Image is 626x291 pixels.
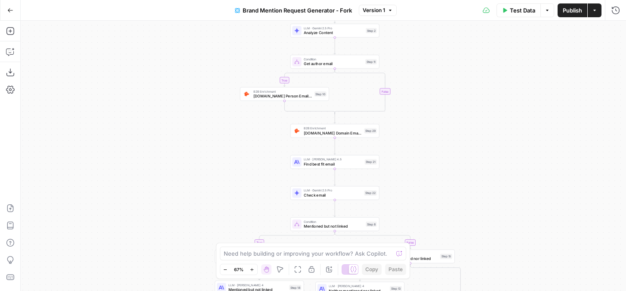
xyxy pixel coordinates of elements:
button: Paste [385,264,406,275]
g: Edge from step_11 to step_10 [284,69,335,86]
div: Step 29 [364,128,376,133]
button: Copy [362,264,382,275]
span: Check email [304,192,362,198]
span: Get author email [304,61,363,66]
span: Condition [304,57,363,62]
span: Neither mentioned nor linked [379,256,438,261]
div: LLM · [PERSON_NAME] 4Mentioned but not linkedStep 7 [215,250,304,263]
div: Step 11 [365,59,377,64]
span: Publish [563,6,582,15]
span: Paste [389,266,403,273]
div: ConditionGet author emailStep 11 [290,55,379,69]
g: Edge from step_10 to step_11-conditional-end [284,101,335,114]
div: Step 21 [365,160,377,165]
button: Publish [558,3,587,17]
div: ConditionMentioned but not linkedStep 8 [290,217,379,231]
g: Edge from step_22 to step_8 [334,200,336,217]
div: B2B Enrichment[DOMAIN_NAME] Domain Email SearchStep 29 [290,124,379,138]
div: LLM · Gemini 2.5 ProCheck emailStep 22 [290,186,379,200]
g: Edge from step_2 to step_11 [334,38,336,54]
span: [DOMAIN_NAME] Domain Email Search [304,130,362,135]
g: Edge from step_11 to step_11-conditional-end [335,69,385,114]
span: B2B Enrichment [304,126,362,131]
button: Version 1 [359,5,397,16]
div: Step 8 [366,222,376,227]
span: Version 1 [363,6,385,14]
span: Find best fit email [304,161,362,167]
span: B2B Enrichment [253,89,312,94]
g: Edge from step_15 to step_13 [359,263,410,281]
span: Test Data [510,6,535,15]
div: Step 15 [440,254,452,259]
g: Edge from step_7 to step_18 [259,263,260,280]
span: Condition [304,219,364,224]
g: Edge from step_8 to step_15 [335,231,411,249]
span: LLM · [PERSON_NAME] 4 [228,283,287,288]
span: LLM · [PERSON_NAME] 4.5 [304,157,362,162]
button: Test Data [496,3,540,17]
div: ConditionNeither mentioned nor linkedStep 15 [366,250,455,263]
div: Step 2 [366,28,376,33]
div: Step 18 [289,285,301,290]
span: 67% [234,266,244,273]
div: LLM · [PERSON_NAME] 4.5Find best fit emailStep 21 [290,155,379,169]
div: Step 10 [315,91,327,97]
span: Brand Mention Request Generator - Fork [243,6,352,15]
span: Mentioned but not linked [304,223,364,229]
span: Copy [365,266,378,273]
g: Edge from step_29 to step_21 [334,138,336,155]
div: LLM · Gemini 2.5 ProAnalyze ContentStep 2 [290,24,379,38]
span: LLM · Gemini 2.5 Pro [304,26,364,31]
img: pda2t1ka3kbvydj0uf1ytxpc9563 [244,91,249,97]
g: Edge from step_11-conditional-end to step_29 [334,113,336,123]
button: Brand Mention Request Generator - Fork [230,3,357,17]
span: LLM · Gemini 2.5 Pro [304,188,362,193]
span: [DOMAIN_NAME] Person Email Search [253,93,312,99]
span: Analyze Content [304,30,364,35]
div: B2B Enrichment[DOMAIN_NAME] Person Email SearchStep 10 [240,87,329,101]
g: Edge from step_21 to step_22 [334,169,336,186]
g: Edge from step_8 to step_7 [259,231,335,249]
g: Edge from step_9 to step_2 [334,6,336,23]
span: LLM · [PERSON_NAME] 4 [329,284,387,288]
img: 8sr9m752o402vsyv5xlmk1fykvzq [294,128,299,134]
span: Condition [379,251,438,256]
div: Step 22 [364,191,376,196]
